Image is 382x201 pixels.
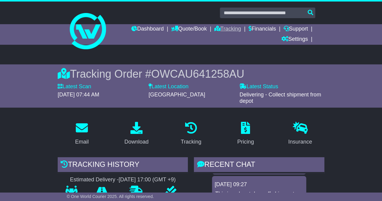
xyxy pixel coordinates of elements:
div: RECENT CHAT [194,157,324,173]
div: Tracking [181,138,201,146]
a: Financials [249,24,276,34]
span: Delivering - Collect shipment from depot [239,92,321,104]
div: Tracking Order # [58,67,324,80]
a: Tracking [214,24,241,34]
a: Support [283,24,308,34]
a: Dashboard [131,24,164,34]
div: [DATE] 17:00 (GMT +9) [119,177,176,183]
div: Download [124,138,149,146]
div: [DATE] 09:27 [214,181,304,188]
a: Insurance [284,120,316,148]
span: [GEOGRAPHIC_DATA] [149,92,205,98]
label: Latest Scan [58,83,91,90]
a: Email [71,120,93,148]
div: Tracking history [58,157,188,173]
a: Settings [281,34,308,45]
div: Pricing [237,138,254,146]
a: Tracking [177,120,205,148]
div: Email [75,138,89,146]
a: Download [120,120,152,148]
label: Latest Status [239,83,278,90]
a: Quote/Book [171,24,207,34]
div: Estimated Delivery - [58,177,188,183]
a: Pricing [233,120,258,148]
label: Latest Location [149,83,188,90]
div: Insurance [288,138,312,146]
span: [DATE] 07:44 AM [58,92,99,98]
span: © One World Courier 2025. All rights reserved. [67,194,154,199]
span: OWCAU641258AU [151,68,244,80]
